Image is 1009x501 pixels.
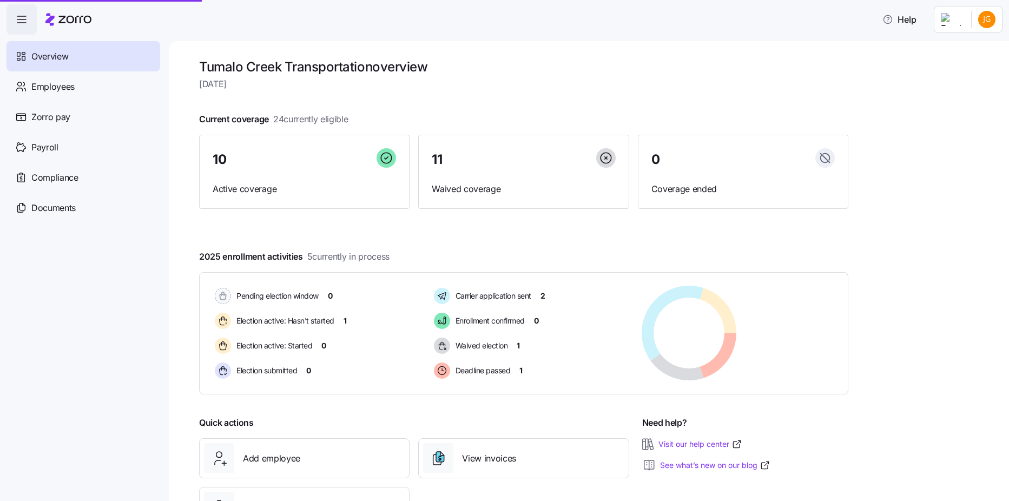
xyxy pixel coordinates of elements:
a: See what’s new on our blog [660,460,770,471]
span: Enrollment confirmed [452,315,525,326]
span: Quick actions [199,416,254,430]
span: Compliance [31,171,78,184]
span: Help [882,13,916,26]
a: Documents [6,193,160,223]
a: Overview [6,41,160,71]
span: Employees [31,80,75,94]
a: Visit our help center [658,439,742,450]
a: Payroll [6,132,160,162]
a: Employees [6,71,160,102]
span: Carrier application sent [452,291,531,301]
span: View invoices [462,452,516,465]
span: 10 [213,153,226,166]
span: Coverage ended [651,182,835,196]
span: 0 [328,291,333,301]
span: Active coverage [213,182,396,196]
img: be28eee7940ff7541a673135d606113e [978,11,995,28]
a: Compliance [6,162,160,193]
span: Payroll [31,141,58,154]
span: Election active: Started [233,340,312,351]
h1: Tumalo Creek Transportation overview [199,58,848,75]
img: Employer logo [941,13,962,26]
span: Deadline passed [452,365,511,376]
span: 1 [344,315,347,326]
span: 0 [534,315,539,326]
span: 11 [432,153,442,166]
span: Election submitted [233,365,297,376]
span: 1 [519,365,523,376]
span: Current coverage [199,113,348,126]
span: 1 [517,340,520,351]
span: 2025 enrollment activities [199,250,390,263]
span: Waived election [452,340,508,351]
span: Add employee [243,452,300,465]
span: [DATE] [199,77,848,91]
span: Zorro pay [31,110,70,124]
span: 0 [306,365,311,376]
span: Waived coverage [432,182,615,196]
span: Election active: Hasn't started [233,315,334,326]
button: Help [874,9,925,30]
span: 0 [651,153,660,166]
span: 2 [540,291,545,301]
span: 0 [321,340,326,351]
span: Overview [31,50,68,63]
span: Need help? [642,416,687,430]
span: 24 currently eligible [273,113,348,126]
span: Pending election window [233,291,319,301]
span: 5 currently in process [307,250,390,263]
span: Documents [31,201,76,215]
a: Zorro pay [6,102,160,132]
